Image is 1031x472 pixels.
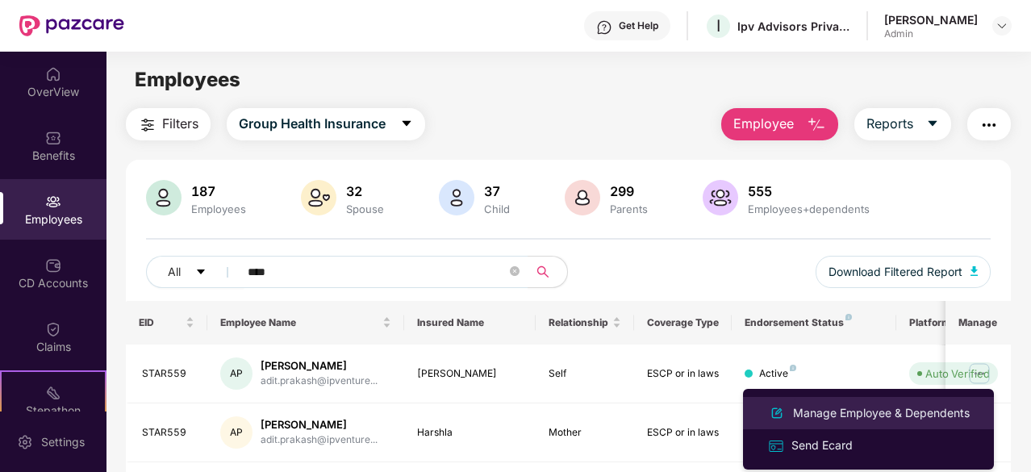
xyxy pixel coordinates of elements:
[996,19,1008,32] img: svg+xml;base64,PHN2ZyBpZD0iRHJvcGRvd24tMzJ4MzIiIHhtbG5zPSJodHRwOi8vd3d3LnczLm9yZy8yMDAwL3N2ZyIgd2...
[510,266,520,276] span: close-circle
[343,203,387,215] div: Spouse
[854,108,951,140] button: Reportscaret-down
[745,316,883,329] div: Endorsement Status
[884,12,978,27] div: [PERSON_NAME]
[565,180,600,215] img: svg+xml;base64,PHN2ZyB4bWxucz0iaHR0cDovL3d3dy53My5vcmcvMjAwMC9zdmciIHhtbG5zOnhsaW5rPSJodHRwOi8vd3...
[979,115,999,135] img: svg+xml;base64,PHN2ZyB4bWxucz0iaHR0cDovL3d3dy53My5vcmcvMjAwMC9zdmciIHdpZHRoPSIyNCIgaGVpZ2h0PSIyNC...
[188,183,249,199] div: 187
[767,403,787,423] img: svg+xml;base64,PHN2ZyB4bWxucz0iaHR0cDovL3d3dy53My5vcmcvMjAwMC9zdmciIHhtbG5zOnhsaW5rPSJodHRwOi8vd3...
[607,183,651,199] div: 299
[207,301,404,345] th: Employee Name
[945,301,1011,345] th: Manage
[139,316,183,329] span: EID
[404,301,536,345] th: Insured Name
[790,404,973,422] div: Manage Employee & Dependents
[549,366,621,382] div: Self
[135,68,240,91] span: Employees
[716,16,720,36] span: I
[966,361,992,386] img: manageButton
[737,19,850,34] div: Ipv Advisors Private Limited
[45,385,61,401] img: svg+xml;base64,PHN2ZyB4bWxucz0iaHR0cDovL3d3dy53My5vcmcvMjAwMC9zdmciIHdpZHRoPSIyMSIgaGVpZ2h0PSIyMC...
[417,425,523,441] div: Harshla
[634,301,733,345] th: Coverage Type
[866,114,913,134] span: Reports
[146,256,244,288] button: Allcaret-down
[926,117,939,132] span: caret-down
[195,266,207,279] span: caret-down
[261,417,378,432] div: [PERSON_NAME]
[647,425,720,441] div: ESCP or in laws
[261,374,378,389] div: adit.prakash@ipventure...
[138,115,157,135] img: svg+xml;base64,PHN2ZyB4bWxucz0iaHR0cDovL3d3dy53My5vcmcvMjAwMC9zdmciIHdpZHRoPSIyNCIgaGVpZ2h0PSIyNC...
[816,256,991,288] button: Download Filtered Report
[790,365,796,371] img: svg+xml;base64,PHN2ZyB4bWxucz0iaHR0cDovL3d3dy53My5vcmcvMjAwMC9zdmciIHdpZHRoPSI4IiBoZWlnaHQ9IjgiIH...
[607,203,651,215] div: Parents
[745,203,873,215] div: Employees+dependents
[745,183,873,199] div: 555
[845,314,852,320] img: svg+xml;base64,PHN2ZyB4bWxucz0iaHR0cDovL3d3dy53My5vcmcvMjAwMC9zdmciIHdpZHRoPSI4IiBoZWlnaHQ9IjgiIH...
[146,180,182,215] img: svg+xml;base64,PHN2ZyB4bWxucz0iaHR0cDovL3d3dy53My5vcmcvMjAwMC9zdmciIHhtbG5zOnhsaW5rPSJodHRwOi8vd3...
[301,180,336,215] img: svg+xml;base64,PHN2ZyB4bWxucz0iaHR0cDovL3d3dy53My5vcmcvMjAwMC9zdmciIHhtbG5zOnhsaW5rPSJodHRwOi8vd3...
[45,194,61,210] img: svg+xml;base64,PHN2ZyBpZD0iRW1wbG95ZWVzIiB4bWxucz0iaHR0cDovL3d3dy53My5vcmcvMjAwMC9zdmciIHdpZHRoPS...
[536,301,634,345] th: Relationship
[227,108,425,140] button: Group Health Insurancecaret-down
[45,257,61,274] img: svg+xml;base64,PHN2ZyBpZD0iQ0RfQWNjb3VudHMiIGRhdGEtbmFtZT0iQ0QgQWNjb3VudHMiIHhtbG5zPSJodHRwOi8vd3...
[970,266,979,276] img: svg+xml;base64,PHN2ZyB4bWxucz0iaHR0cDovL3d3dy53My5vcmcvMjAwMC9zdmciIHhtbG5zOnhsaW5rPSJodHRwOi8vd3...
[549,316,609,329] span: Relationship
[721,108,838,140] button: Employee
[596,19,612,36] img: svg+xml;base64,PHN2ZyBpZD0iSGVscC0zMngzMiIgeG1sbnM9Imh0dHA6Ly93d3cudzMub3JnLzIwMDAvc3ZnIiB3aWR0aD...
[481,203,513,215] div: Child
[759,366,796,382] div: Active
[45,66,61,82] img: svg+xml;base64,PHN2ZyBpZD0iSG9tZSIgeG1sbnM9Imh0dHA6Ly93d3cudzMub3JnLzIwMDAvc3ZnIiB3aWR0aD0iMjAiIG...
[925,365,990,382] div: Auto Verified
[884,27,978,40] div: Admin
[528,256,568,288] button: search
[126,108,211,140] button: Filters
[45,321,61,337] img: svg+xml;base64,PHN2ZyBpZD0iQ2xhaW0iIHhtbG5zPSJodHRwOi8vd3d3LnczLm9yZy8yMDAwL3N2ZyIgd2lkdGg9IjIwIi...
[619,19,658,32] div: Get Help
[647,366,720,382] div: ESCP or in laws
[220,416,253,449] div: AP
[220,316,379,329] span: Employee Name
[343,183,387,199] div: 32
[188,203,249,215] div: Employees
[2,403,105,419] div: Stepathon
[549,425,621,441] div: Mother
[909,316,998,329] div: Platform Status
[168,263,181,281] span: All
[528,265,559,278] span: search
[19,15,124,36] img: New Pazcare Logo
[261,432,378,448] div: adit.prakash@ipventure...
[510,265,520,280] span: close-circle
[162,114,198,134] span: Filters
[142,425,195,441] div: STAR559
[417,366,523,382] div: [PERSON_NAME]
[126,301,208,345] th: EID
[439,180,474,215] img: svg+xml;base64,PHN2ZyB4bWxucz0iaHR0cDovL3d3dy53My5vcmcvMjAwMC9zdmciIHhtbG5zOnhsaW5rPSJodHRwOi8vd3...
[788,436,856,454] div: Send Ecard
[767,437,785,455] img: svg+xml;base64,PHN2ZyB4bWxucz0iaHR0cDovL3d3dy53My5vcmcvMjAwMC9zdmciIHdpZHRoPSIxNiIgaGVpZ2h0PSIxNi...
[142,366,195,382] div: STAR559
[807,115,826,135] img: svg+xml;base64,PHN2ZyB4bWxucz0iaHR0cDovL3d3dy53My5vcmcvMjAwMC9zdmciIHhtbG5zOnhsaW5rPSJodHRwOi8vd3...
[733,114,794,134] span: Employee
[17,434,33,450] img: svg+xml;base64,PHN2ZyBpZD0iU2V0dGluZy0yMHgyMCIgeG1sbnM9Imh0dHA6Ly93d3cudzMub3JnLzIwMDAvc3ZnIiB3aW...
[45,130,61,146] img: svg+xml;base64,PHN2ZyBpZD0iQmVuZWZpdHMiIHhtbG5zPSJodHRwOi8vd3d3LnczLm9yZy8yMDAwL3N2ZyIgd2lkdGg9Ij...
[220,357,253,390] div: AP
[481,183,513,199] div: 37
[261,358,378,374] div: [PERSON_NAME]
[829,263,962,281] span: Download Filtered Report
[400,117,413,132] span: caret-down
[239,114,386,134] span: Group Health Insurance
[703,180,738,215] img: svg+xml;base64,PHN2ZyB4bWxucz0iaHR0cDovL3d3dy53My5vcmcvMjAwMC9zdmciIHhtbG5zOnhsaW5rPSJodHRwOi8vd3...
[36,434,90,450] div: Settings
